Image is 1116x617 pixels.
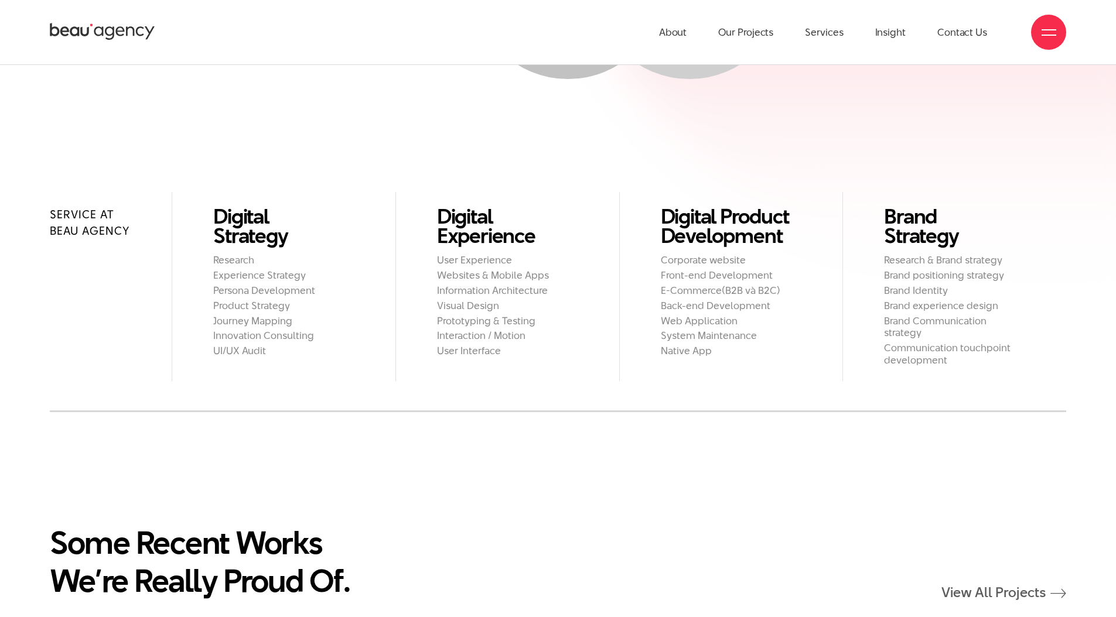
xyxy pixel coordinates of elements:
[661,207,802,245] a: Digital Product Development
[213,284,354,297] h2: Persona Development
[437,330,578,342] h2: Interaction / Motion
[941,585,1066,599] a: View All Projects
[884,207,1025,245] a: BrandStrategy
[884,269,1025,282] h2: Brand positioning strategy
[437,269,578,282] h2: Websites & Mobile Apps
[437,315,578,327] h2: Prototyping & Testing
[213,254,354,266] h2: Research
[884,315,1025,340] h2: Brand Communication strategy
[213,315,354,327] h2: Journey Mapping
[661,315,802,327] h2: Web Application
[661,330,802,342] h2: System Maintenance
[661,269,802,282] h2: Front-end Development
[213,300,354,312] h2: Product Strategy
[661,345,802,357] h2: Native App
[884,284,1025,297] h2: Brand Identity
[884,300,1025,312] h2: Brand experience design
[213,330,354,342] h2: Innovation Consulting
[213,345,354,357] h2: UI/UX Audit
[50,207,148,239] h2: Service at Beau Agency
[437,254,578,266] h2: User Experience
[437,345,578,357] h2: User Interface
[213,207,354,245] a: DigitalStrategy
[884,342,1025,366] h2: Communication touchpoint development
[213,269,354,282] h2: Experience Strategy
[50,523,401,599] h2: Some Recent Works We’re Really Proud Of.
[437,300,578,312] h2: Visual Design
[437,284,578,297] h2: Information Architecture
[661,284,802,297] h2: E-Commerce(B2B và B2C)
[661,300,802,312] h2: Back-end Development
[661,254,802,266] h2: Corporate website
[884,254,1025,266] h2: Research & Brand strategy
[437,207,578,245] a: Digital Experience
